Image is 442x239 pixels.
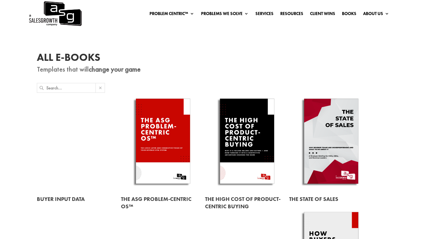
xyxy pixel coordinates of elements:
a: Problem Centric™ [149,11,194,18]
h1: All E-Books [37,52,405,66]
a: Services [255,11,273,18]
a: Books [342,11,356,18]
a: About Us [363,11,389,18]
a: Client Wins [310,11,335,18]
a: Resources [280,11,303,18]
input: Search... [46,83,95,92]
p: Templates that will [37,66,405,73]
strong: change your game [89,65,141,74]
a: Problems We Solve [201,11,249,18]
